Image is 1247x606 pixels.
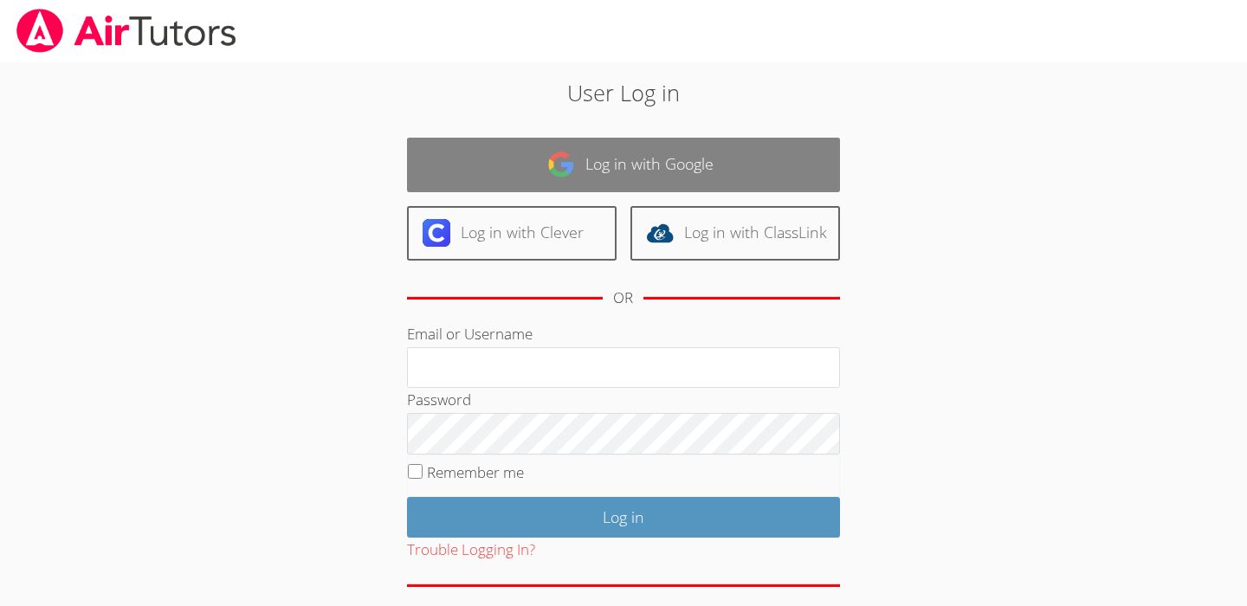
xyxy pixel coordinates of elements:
label: Password [407,390,471,409]
button: Trouble Logging In? [407,538,535,563]
img: airtutors_banner-c4298cdbf04f3fff15de1276eac7730deb9818008684d7c2e4769d2f7ddbe033.png [15,9,238,53]
label: Email or Username [407,324,533,344]
a: Log in with ClassLink [630,206,840,261]
a: Log in with Google [407,138,840,192]
a: Log in with Clever [407,206,617,261]
img: classlink-logo-d6bb404cc1216ec64c9a2012d9dc4662098be43eaf13dc465df04b49fa7ab582.svg [646,219,674,247]
div: OR [613,286,633,311]
label: Remember me [427,462,524,482]
h2: User Log in [287,76,960,109]
input: Log in [407,497,840,538]
img: google-logo-50288ca7cdecda66e5e0955fdab243c47b7ad437acaf1139b6f446037453330a.svg [547,151,575,178]
img: clever-logo-6eab21bc6e7a338710f1a6ff85c0baf02591cd810cc4098c63d3a4b26e2feb20.svg [423,219,450,247]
